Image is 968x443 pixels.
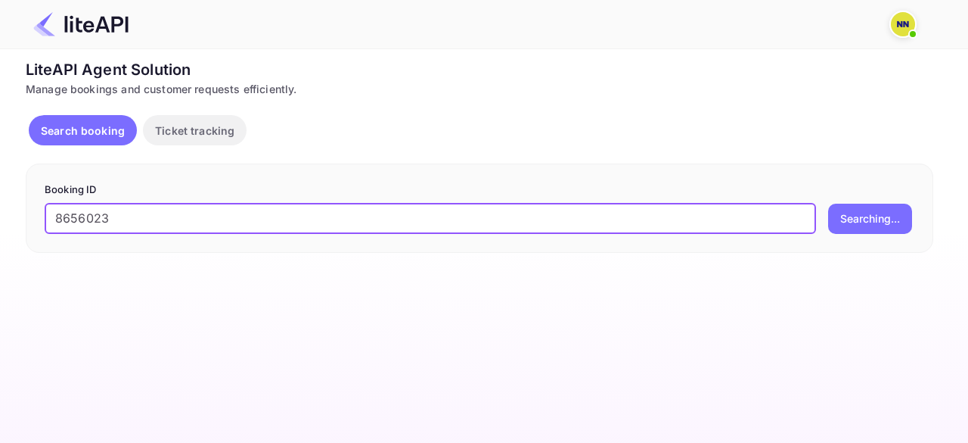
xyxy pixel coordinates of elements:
[26,81,933,97] div: Manage bookings and customer requests efficiently.
[891,12,915,36] img: N/A N/A
[45,183,914,198] p: Booking ID
[45,204,816,234] input: Enter Booking ID (e.g., 63782194)
[155,123,234,139] p: Ticket tracking
[26,58,933,81] div: LiteAPI Agent Solution
[41,123,125,139] p: Search booking
[828,204,912,234] button: Searching...
[33,12,129,36] img: LiteAPI Logo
